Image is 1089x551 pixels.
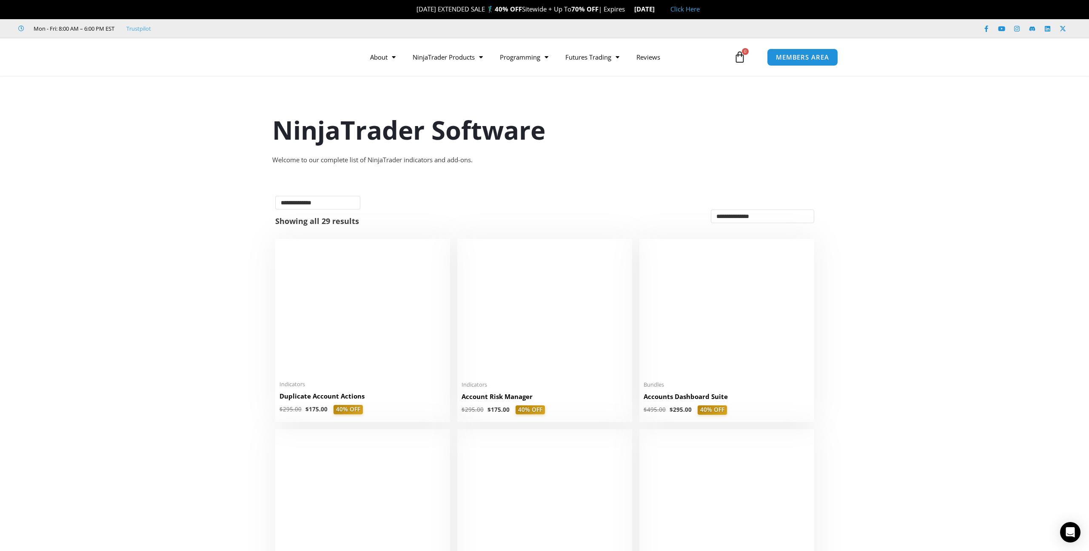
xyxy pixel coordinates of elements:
[279,392,446,405] a: Duplicate Account Actions
[644,243,810,376] img: Accounts Dashboard Suite
[644,381,810,388] span: Bundles
[279,405,302,413] bdi: 295.00
[272,154,817,166] div: Welcome to our complete list of NinjaTrader indicators and add-ons.
[491,47,557,67] a: Programming
[721,45,758,69] a: 0
[126,23,151,34] a: Trustpilot
[644,392,810,401] h2: Accounts Dashboard Suite
[275,217,359,225] p: Showing all 29 results
[670,5,700,13] a: Click Here
[272,112,817,148] h1: NinjaTrader Software
[634,5,662,13] strong: [DATE]
[742,48,749,55] span: 0
[698,405,727,415] span: 40% OFF
[767,49,838,66] a: MEMBERS AREA
[410,6,416,12] img: 🎉
[279,405,283,413] span: $
[670,406,673,413] span: $
[571,5,599,13] strong: 70% OFF
[362,47,404,67] a: About
[670,406,692,413] bdi: 295.00
[279,392,446,401] h2: Duplicate Account Actions
[279,243,446,376] img: Duplicate Account Actions
[279,381,446,388] span: Indicators
[462,406,484,413] bdi: 295.00
[462,392,628,405] a: Account Risk Manager
[644,392,810,405] a: Accounts Dashboard Suite
[408,5,634,13] span: [DATE] EXTENDED SALE 🏌️‍♂️ Sitewide + Up To | Expires
[462,243,628,376] img: Account Risk Manager
[495,5,522,13] strong: 40% OFF
[362,47,732,67] nav: Menu
[711,209,814,223] select: Shop order
[462,392,628,401] h2: Account Risk Manager
[1060,522,1080,542] div: Open Intercom Messenger
[462,406,465,413] span: $
[31,23,114,34] span: Mon - Fri: 8:00 AM – 6:00 PM EST
[462,381,628,388] span: Indicators
[557,47,628,67] a: Futures Trading
[305,405,309,413] span: $
[655,6,661,12] img: 🏭
[305,405,328,413] bdi: 175.00
[644,406,666,413] bdi: 495.00
[487,406,510,413] bdi: 175.00
[628,47,669,67] a: Reviews
[404,47,491,67] a: NinjaTrader Products
[487,406,491,413] span: $
[334,405,363,414] span: 40% OFF
[626,6,632,12] img: ⌛
[516,405,545,415] span: 40% OFF
[644,406,647,413] span: $
[776,54,829,60] span: MEMBERS AREA
[240,42,331,72] img: LogoAI | Affordable Indicators – NinjaTrader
